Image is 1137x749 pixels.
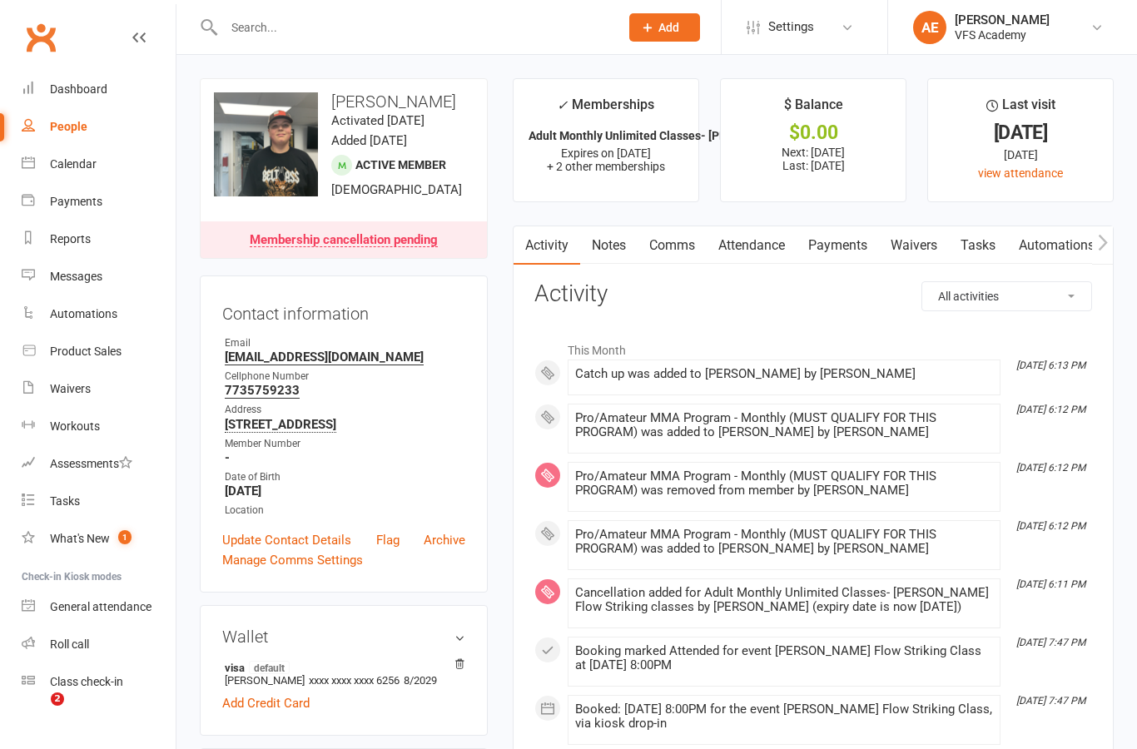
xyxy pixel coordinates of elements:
div: Booked: [DATE] 8:00PM for the event [PERSON_NAME] Flow Striking Class, via kiosk drop-in [575,702,993,731]
div: Pro/Amateur MMA Program - Monthly (MUST QUALIFY FOR THIS PROGRAM) was added to [PERSON_NAME] by [... [575,411,993,439]
h3: Activity [534,281,1092,307]
span: xxxx xxxx xxxx 6256 [309,674,400,687]
span: 8/2029 [404,674,437,687]
a: Payments [797,226,879,265]
div: Product Sales [50,345,122,358]
span: Settings [768,8,814,46]
a: Roll call [22,626,176,663]
a: Manage Comms Settings [222,550,363,570]
li: [PERSON_NAME] [222,658,465,689]
iframe: Intercom live chat [17,692,57,732]
i: ✓ [557,97,568,113]
a: Payments [22,183,176,221]
h3: Contact information [222,298,465,323]
div: Cancellation added for Adult Monthly Unlimited Classes- [PERSON_NAME] Flow Striking classes by [P... [575,586,993,614]
i: [DATE] 6:12 PM [1016,404,1085,415]
a: Notes [580,226,638,265]
p: Next: [DATE] Last: [DATE] [736,146,891,172]
div: $ Balance [784,94,843,124]
strong: [DATE] [225,484,465,499]
div: Email [225,335,465,351]
div: VFS Academy [955,27,1050,42]
span: [DEMOGRAPHIC_DATA] [331,182,462,197]
a: Waivers [22,370,176,408]
a: Comms [638,226,707,265]
i: [DATE] 6:11 PM [1016,578,1085,590]
a: Dashboard [22,71,176,108]
a: Activity [514,226,580,265]
a: Update Contact Details [222,530,351,550]
input: Search... [219,16,608,39]
span: Active member [355,158,446,171]
div: Location [225,503,465,518]
div: Calendar [50,157,97,171]
a: Automations [22,295,176,333]
span: 1 [118,530,132,544]
div: Automations [50,307,117,320]
div: [DATE] [943,146,1098,164]
a: Attendance [707,226,797,265]
a: Archive [424,530,465,550]
div: Tasks [50,494,80,508]
strong: - [225,450,465,465]
span: + 2 other memberships [547,160,665,173]
div: Roll call [50,637,89,651]
a: Messages [22,258,176,295]
a: Waivers [879,226,949,265]
i: [DATE] 6:12 PM [1016,520,1085,532]
a: Clubworx [20,17,62,58]
div: People [50,120,87,133]
div: [DATE] [943,124,1098,141]
div: Booking marked Attended for event [PERSON_NAME] Flow Striking Class at [DATE] 8:00PM [575,644,993,672]
a: People [22,108,176,146]
div: Messages [50,270,102,283]
span: 2 [51,692,64,706]
div: Class check-in [50,675,123,688]
strong: visa [225,661,457,674]
a: Tasks [949,226,1007,265]
time: Activated [DATE] [331,113,425,128]
a: Add Credit Card [222,693,310,713]
div: $0.00 [736,124,891,141]
div: Waivers [50,382,91,395]
a: General attendance kiosk mode [22,588,176,626]
span: default [249,661,290,674]
button: Add [629,13,700,42]
div: Date of Birth [225,469,465,485]
strong: Adult Monthly Unlimited Classes- [PERSON_NAME]... [529,129,808,142]
div: Membership cancellation pending [250,234,438,247]
i: [DATE] 7:47 PM [1016,637,1085,648]
div: Catch up was added to [PERSON_NAME] by [PERSON_NAME] [575,367,993,381]
a: Workouts [22,408,176,445]
h3: Wallet [222,627,465,646]
i: [DATE] 6:12 PM [1016,462,1085,474]
a: Class kiosk mode [22,663,176,701]
div: Cellphone Number [225,369,465,384]
div: [PERSON_NAME] [955,12,1050,27]
h3: [PERSON_NAME] [214,92,474,111]
a: Tasks [22,483,176,520]
i: [DATE] 7:47 PM [1016,695,1085,707]
div: Address [225,402,465,418]
div: Pro/Amateur MMA Program - Monthly (MUST QUALIFY FOR THIS PROGRAM) was removed from member by [PER... [575,469,993,498]
div: AE [913,11,946,44]
div: Member Number [225,436,465,452]
div: Payments [50,195,102,208]
div: Assessments [50,457,132,470]
div: Memberships [557,94,654,125]
li: This Month [534,333,1092,360]
div: General attendance [50,600,151,613]
a: view attendance [978,166,1063,180]
div: Last visit [986,94,1055,124]
div: Dashboard [50,82,107,96]
a: Assessments [22,445,176,483]
a: Reports [22,221,176,258]
img: image1744984104.png [214,92,318,196]
a: What's New1 [22,520,176,558]
a: Product Sales [22,333,176,370]
span: Add [658,21,679,34]
time: Added [DATE] [331,133,407,148]
div: Reports [50,232,91,246]
span: Expires on [DATE] [561,146,651,160]
div: Workouts [50,419,100,433]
